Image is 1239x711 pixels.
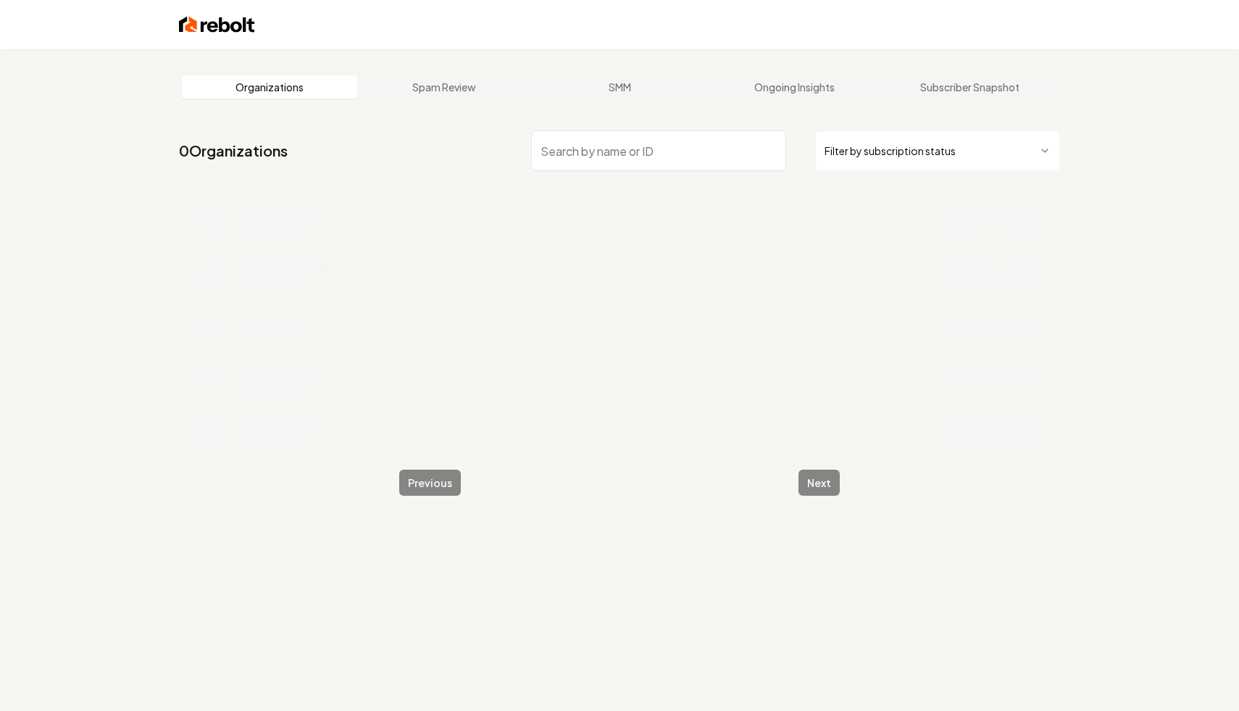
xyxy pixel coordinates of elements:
a: Spam Review [357,75,533,99]
a: SMM [532,75,707,99]
a: Organizations [182,75,357,99]
img: Rebolt Logo [179,14,255,35]
a: Subscriber Snapshot [882,75,1057,99]
a: 0Organizations [179,141,288,161]
input: Search by name or ID [531,130,786,171]
a: Ongoing Insights [707,75,883,99]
